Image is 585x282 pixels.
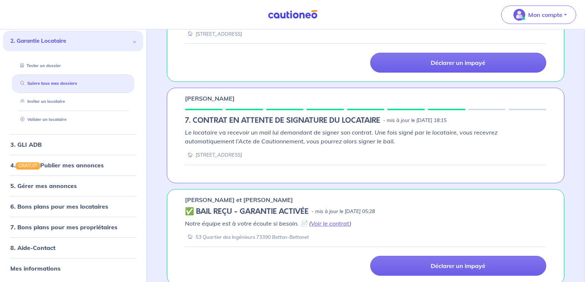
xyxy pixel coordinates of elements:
button: illu_account_valid_menu.svgMon compte [501,6,576,24]
a: Voir le contrat [311,220,350,227]
div: 7. Bons plans pour mes propriétaires [3,220,143,234]
a: Tester un dossier [17,63,61,68]
div: 4.GRATUITPublier mes annonces [3,157,143,172]
div: 8. Aide-Contact [3,240,143,255]
em: Le locataire va recevoir un mail lui demandant de signer son contrat. Une fois signé par le locat... [185,129,498,145]
img: Cautioneo [265,10,320,19]
p: - mis à jour le [DATE] 18:15 [383,117,447,124]
div: state: CONTRACT-VALIDATED, Context: IN-MANAGEMENT,IS-GL-CAUTION [185,207,546,216]
p: Déclarer un impayé [431,59,485,66]
div: Tester un dossier [12,59,134,72]
p: Mon compte [528,10,562,19]
div: 5. Gérer mes annonces [3,178,143,193]
em: Notre équipe est à votre écoute si besoin. 📄 ( ) [185,220,351,227]
div: 2. Garantie Locataire [3,31,143,51]
a: 7. Bons plans pour mes propriétaires [10,223,117,231]
div: 3. GLI ADB [3,137,143,152]
h5: 7. CONTRAT EN ATTENTE DE SIGNATURE DU LOCATAIRE [185,116,380,125]
div: Suivre tous mes dossiers [12,77,134,90]
div: Mes informations [3,261,143,276]
div: 53 Quartier des Ingénieurs 73390 Betton-Bettonet [185,234,309,241]
a: Mes informations [10,265,61,272]
p: - mis à jour le [DATE] 05:28 [312,208,375,215]
p: [PERSON_NAME] [185,94,235,103]
span: 2. Garantie Locataire [10,37,130,45]
p: Déclarer un impayé [431,262,485,269]
img: illu_account_valid_menu.svg [513,9,525,21]
div: Valider un locataire [12,114,134,126]
p: [PERSON_NAME] et [PERSON_NAME] [185,195,293,204]
a: 6. Bons plans pour mes locataires [10,203,108,210]
div: state: RENTER-PAYMENT-METHOD-IN-PROGRESS, Context: ,IS-GL-CAUTION [185,116,546,125]
a: 8. Aide-Contact [10,244,55,251]
a: Déclarer un impayé [370,256,546,276]
a: 4.GRATUITPublier mes annonces [10,161,104,168]
a: Valider un locataire [17,117,66,122]
div: Inviter un locataire [12,95,134,108]
a: 5. Gérer mes annonces [10,182,77,189]
div: [STREET_ADDRESS] [185,31,242,38]
h5: ✅ BAIL REÇU - GARANTIE ACTIVÉE [185,207,309,216]
a: Déclarer un impayé [370,53,546,73]
div: [STREET_ADDRESS] [185,152,242,159]
a: Suivre tous mes dossiers [17,81,77,86]
div: 6. Bons plans pour mes locataires [3,199,143,214]
a: Inviter un locataire [17,99,65,104]
a: 3. GLI ADB [10,140,42,148]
